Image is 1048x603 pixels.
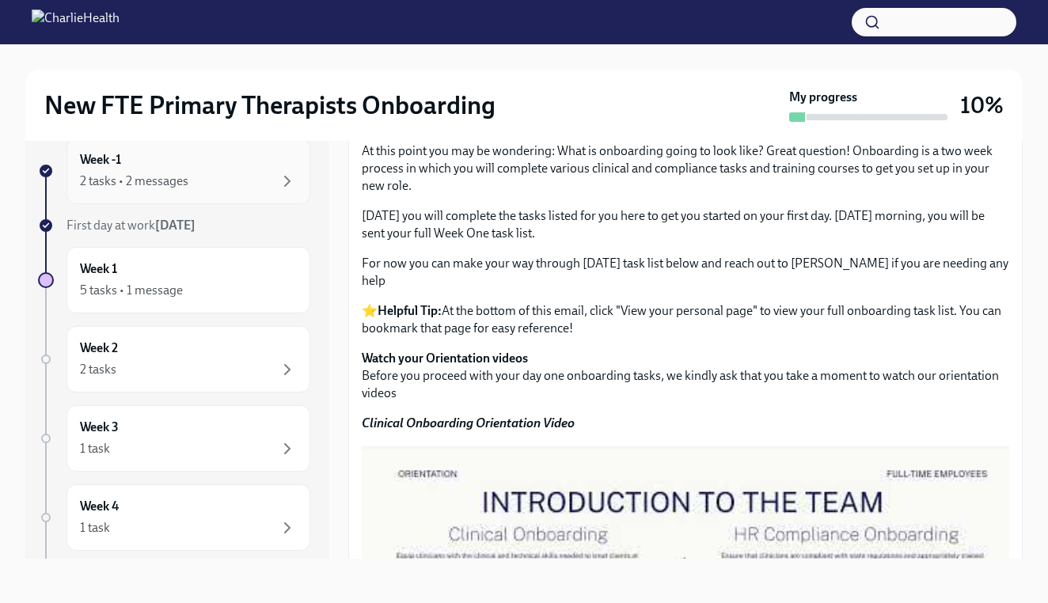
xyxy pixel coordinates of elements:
[80,282,183,299] div: 5 tasks • 1 message
[80,419,119,436] h6: Week 3
[32,9,120,35] img: CharlieHealth
[362,415,575,430] strong: Clinical Onboarding Orientation Video
[38,247,310,313] a: Week 15 tasks • 1 message
[378,303,442,318] strong: Helpful Tip:
[44,89,496,121] h2: New FTE Primary Therapists Onboarding
[362,207,1009,242] p: [DATE] you will complete the tasks listed for you here to get you started on your first day. [DAT...
[80,151,121,169] h6: Week -1
[80,361,116,378] div: 2 tasks
[80,339,118,357] h6: Week 2
[80,498,119,515] h6: Week 4
[38,138,310,204] a: Week -12 tasks • 2 messages
[960,91,1004,119] h3: 10%
[66,218,196,233] span: First day at work
[362,255,1009,290] p: For now you can make your way through [DATE] task list below and reach out to [PERSON_NAME] if yo...
[80,173,188,190] div: 2 tasks • 2 messages
[80,260,117,278] h6: Week 1
[789,89,857,106] strong: My progress
[362,142,1009,195] p: At this point you may be wondering: What is onboarding going to look like? Great question! Onboar...
[80,519,110,537] div: 1 task
[38,326,310,393] a: Week 22 tasks
[38,484,310,551] a: Week 41 task
[155,218,196,233] strong: [DATE]
[362,350,1009,402] p: Before you proceed with your day one onboarding tasks, we kindly ask that you take a moment to wa...
[38,405,310,472] a: Week 31 task
[362,351,528,366] strong: Watch your Orientation videos
[38,217,310,234] a: First day at work[DATE]
[362,302,1009,337] p: ⭐ At the bottom of this email, click "View your personal page" to view your full onboarding task ...
[80,440,110,457] div: 1 task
